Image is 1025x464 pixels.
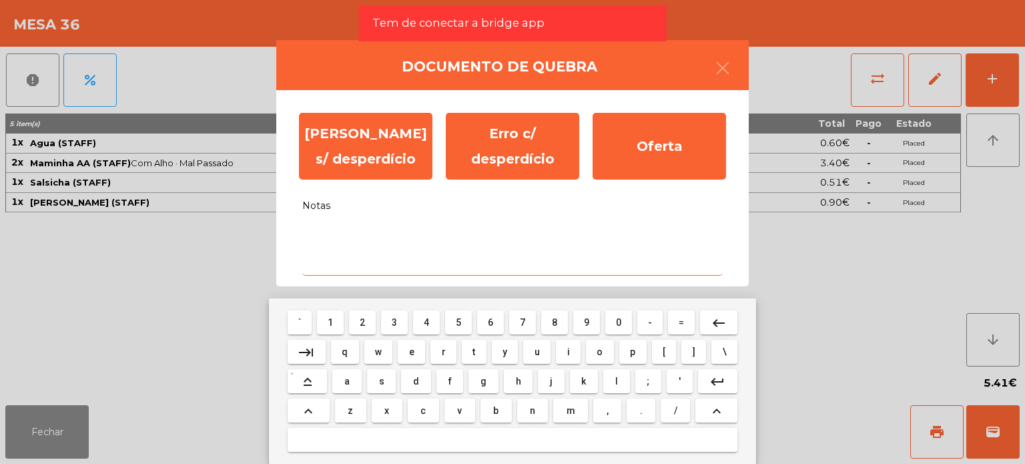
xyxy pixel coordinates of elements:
[593,399,621,423] button: ,
[446,113,579,180] div: Erro c/ desperdício
[535,346,540,357] span: u
[517,399,549,423] button: n
[457,405,462,416] span: v
[509,310,536,334] button: 7
[584,317,589,328] span: 9
[360,317,365,328] span: 2
[667,369,692,393] button: '
[570,369,598,393] button: k
[556,340,581,364] button: i
[445,310,472,334] button: 5
[384,405,389,416] span: x
[668,310,695,334] button: =
[342,346,348,357] span: q
[300,403,316,419] mat-icon: keyboard_arrow_up
[477,310,504,334] button: 6
[408,399,439,423] button: c
[647,376,649,387] span: ;
[581,376,586,387] span: k
[681,340,706,364] button: ]
[364,340,393,364] button: w
[335,399,366,423] button: z
[597,346,603,357] span: o
[468,369,498,393] button: g
[567,405,575,416] span: m
[420,405,426,416] span: c
[372,399,402,423] button: x
[444,399,475,423] button: v
[456,317,461,328] span: 5
[679,317,684,328] span: =
[492,340,519,364] button: y
[430,340,456,364] button: r
[637,310,663,334] button: -
[442,346,446,357] span: r
[480,399,512,423] button: b
[607,405,609,416] span: ,
[616,317,621,328] span: 0
[541,310,568,334] button: 8
[401,369,430,393] button: d
[693,346,695,357] span: ]
[344,376,350,387] span: a
[709,403,725,419] mat-icon: keyboard_arrow_up
[711,315,727,331] mat-icon: keyboard_backspace
[663,346,665,357] span: [
[679,376,681,387] span: '
[348,405,353,416] span: z
[567,346,570,357] span: i
[300,374,316,390] mat-icon: keyboard_capslock
[619,340,647,364] button: p
[504,369,533,393] button: h
[516,376,521,387] span: h
[381,310,408,334] button: 3
[573,310,600,334] button: 9
[627,399,655,423] button: .
[413,376,419,387] span: d
[288,310,312,334] button: `
[553,399,588,423] button: m
[398,340,425,364] button: e
[593,113,726,180] div: Oferta
[409,346,414,357] span: e
[550,376,553,387] span: j
[317,310,344,334] button: 1
[424,317,429,328] span: 4
[480,376,486,387] span: g
[493,405,498,416] span: b
[723,346,727,357] span: \
[552,317,557,328] span: 8
[615,376,618,387] span: l
[331,340,359,364] button: q
[298,317,301,328] span: `
[523,340,551,364] button: u
[367,369,396,393] button: s
[328,317,333,328] span: 1
[436,369,463,393] button: f
[520,317,525,328] span: 7
[674,405,677,416] span: /
[472,346,475,357] span: t
[488,317,493,328] span: 6
[530,405,535,416] span: n
[586,340,614,364] button: o
[502,346,507,357] span: y
[709,374,725,390] mat-icon: keyboard_return
[392,317,397,328] span: 3
[630,346,635,357] span: p
[372,15,545,31] span: Tem de conectar a bridge app
[538,369,564,393] button: j
[402,57,597,77] h4: Documento de quebra
[379,376,384,387] span: s
[652,340,677,364] button: [
[605,310,632,334] button: 0
[603,369,629,393] button: l
[640,405,643,416] span: .
[661,399,690,423] button: /
[375,346,382,357] span: w
[332,369,361,393] button: a
[448,376,452,387] span: f
[413,310,440,334] button: 4
[462,340,486,364] button: t
[302,197,330,215] span: Notas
